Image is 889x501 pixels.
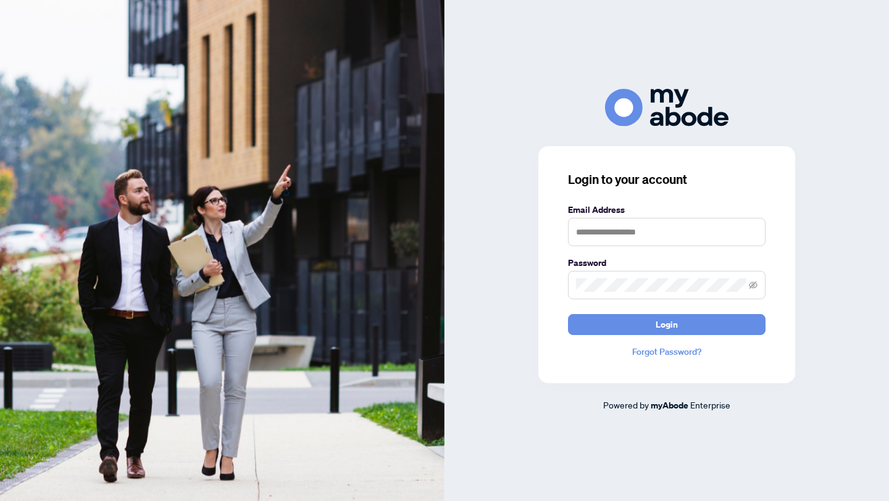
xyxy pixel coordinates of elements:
button: Login [568,314,766,335]
label: Password [568,256,766,270]
span: Login [656,315,678,334]
a: myAbode [651,399,688,412]
h3: Login to your account [568,171,766,188]
span: Powered by [603,399,649,410]
label: Email Address [568,203,766,217]
a: Forgot Password? [568,345,766,358]
span: Enterprise [690,399,730,410]
span: eye-invisible [749,281,758,289]
img: ma-logo [605,89,728,126]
